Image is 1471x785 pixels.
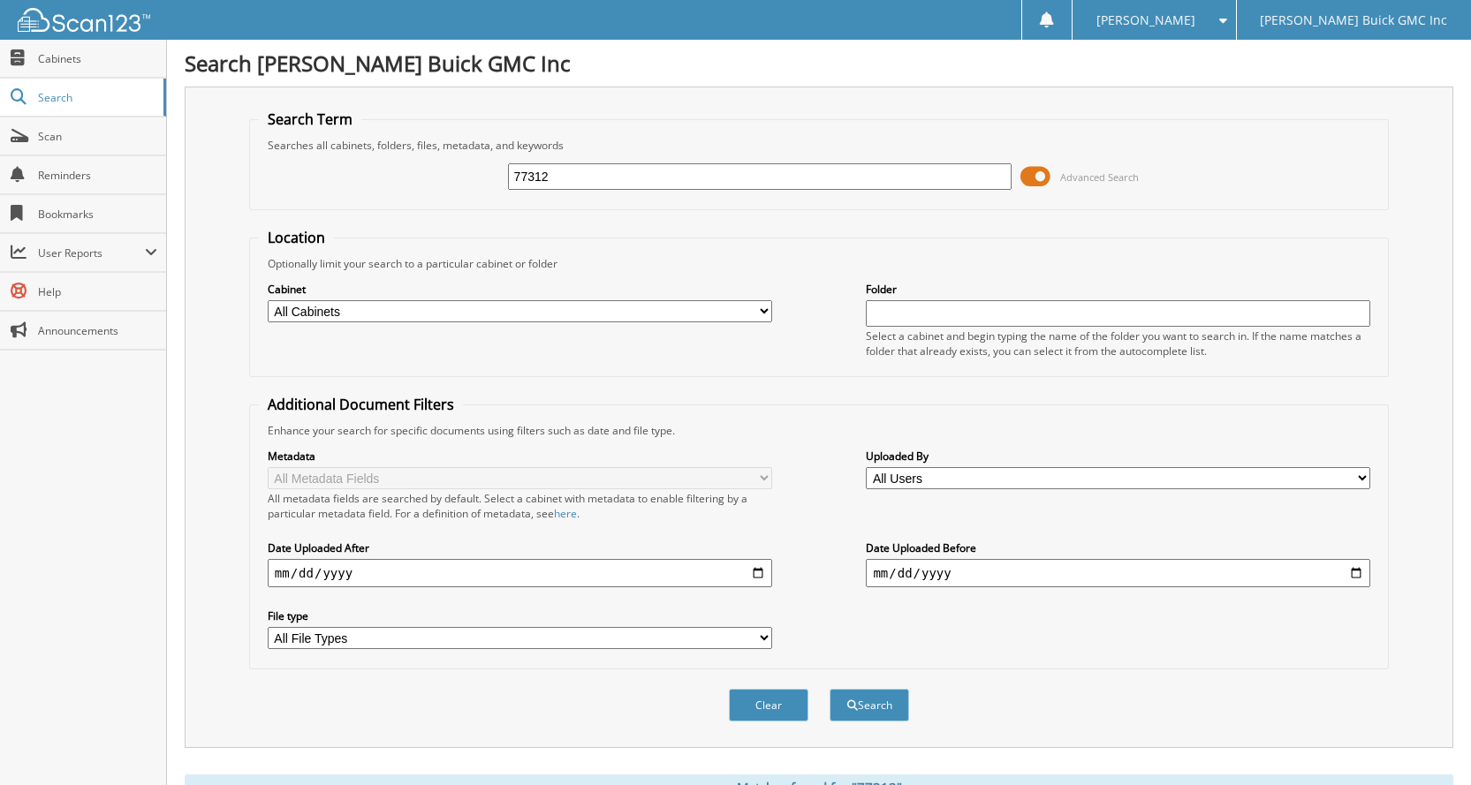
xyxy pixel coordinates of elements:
div: All metadata fields are searched by default. Select a cabinet with metadata to enable filtering b... [268,491,772,521]
span: Advanced Search [1060,170,1139,184]
span: [PERSON_NAME] Buick GMC Inc [1260,15,1447,26]
label: Uploaded By [866,449,1370,464]
span: Search [38,90,155,105]
button: Clear [729,689,808,721]
label: Cabinet [268,282,772,297]
label: Date Uploaded After [268,540,772,555]
span: Announcements [38,323,157,338]
a: here [554,506,577,521]
label: Folder [866,282,1370,297]
span: Help [38,284,157,299]
span: Scan [38,129,157,144]
span: Bookmarks [38,207,157,222]
div: Enhance your search for specific documents using filters such as date and file type. [259,423,1379,438]
label: Metadata [268,449,772,464]
label: File type [268,608,772,623]
img: scan123-logo-white.svg [18,8,150,32]
div: Searches all cabinets, folders, files, metadata, and keywords [259,138,1379,153]
legend: Location [259,228,334,247]
label: Date Uploaded Before [866,540,1370,555]
div: Select a cabinet and begin typing the name of the folder you want to search in. If the name match... [866,328,1370,359]
span: Reminders [38,168,157,183]
legend: Additional Document Filters [259,395,463,414]
span: User Reports [38,245,145,260]
button: Search [830,689,909,721]
legend: Search Term [259,109,361,129]
div: Optionally limit your search to a particular cabinet or folder [259,256,1379,271]
span: Cabinets [38,51,157,66]
span: [PERSON_NAME] [1096,15,1195,26]
input: end [866,559,1370,587]
input: start [268,559,772,587]
h1: Search [PERSON_NAME] Buick GMC Inc [185,49,1453,78]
